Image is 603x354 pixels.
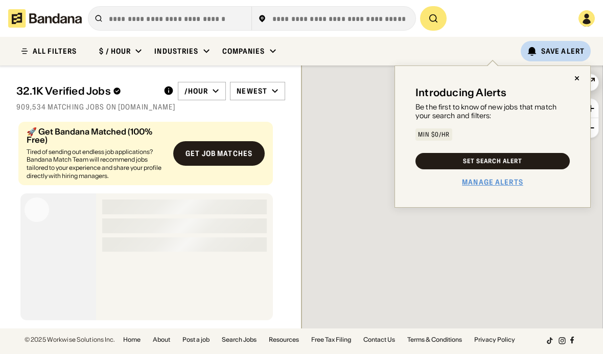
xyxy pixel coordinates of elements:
[182,337,210,343] a: Post a job
[184,86,208,96] div: /hour
[222,47,265,56] div: Companies
[311,337,351,343] a: Free Tax Filing
[16,85,155,97] div: 32.1K Verified Jobs
[153,337,170,343] a: About
[123,337,141,343] a: Home
[16,102,285,112] div: 909,534 matching jobs on [DOMAIN_NAME]
[363,337,395,343] a: Contact Us
[462,178,523,187] a: Manage Alerts
[25,337,115,343] div: © 2025 Workwise Solutions Inc.
[8,9,82,28] img: Bandana logotype
[415,86,507,99] div: Introducing Alerts
[474,337,515,343] a: Privacy Policy
[154,47,198,56] div: Industries
[415,103,570,120] div: Be the first to know of new jobs that match your search and filters:
[269,337,299,343] a: Resources
[237,86,267,96] div: Newest
[27,148,165,180] div: Tired of sending out endless job applications? Bandana Match Team will recommend jobs tailored to...
[99,47,131,56] div: $ / hour
[27,127,165,144] div: 🚀 Get Bandana Matched (100% Free)
[33,48,77,55] div: ALL FILTERS
[185,150,252,157] div: Get job matches
[541,47,585,56] div: Save Alert
[418,131,450,138] div: Min $0/hr
[222,337,257,343] a: Search Jobs
[463,158,522,164] div: Set Search Alert
[407,337,462,343] a: Terms & Conditions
